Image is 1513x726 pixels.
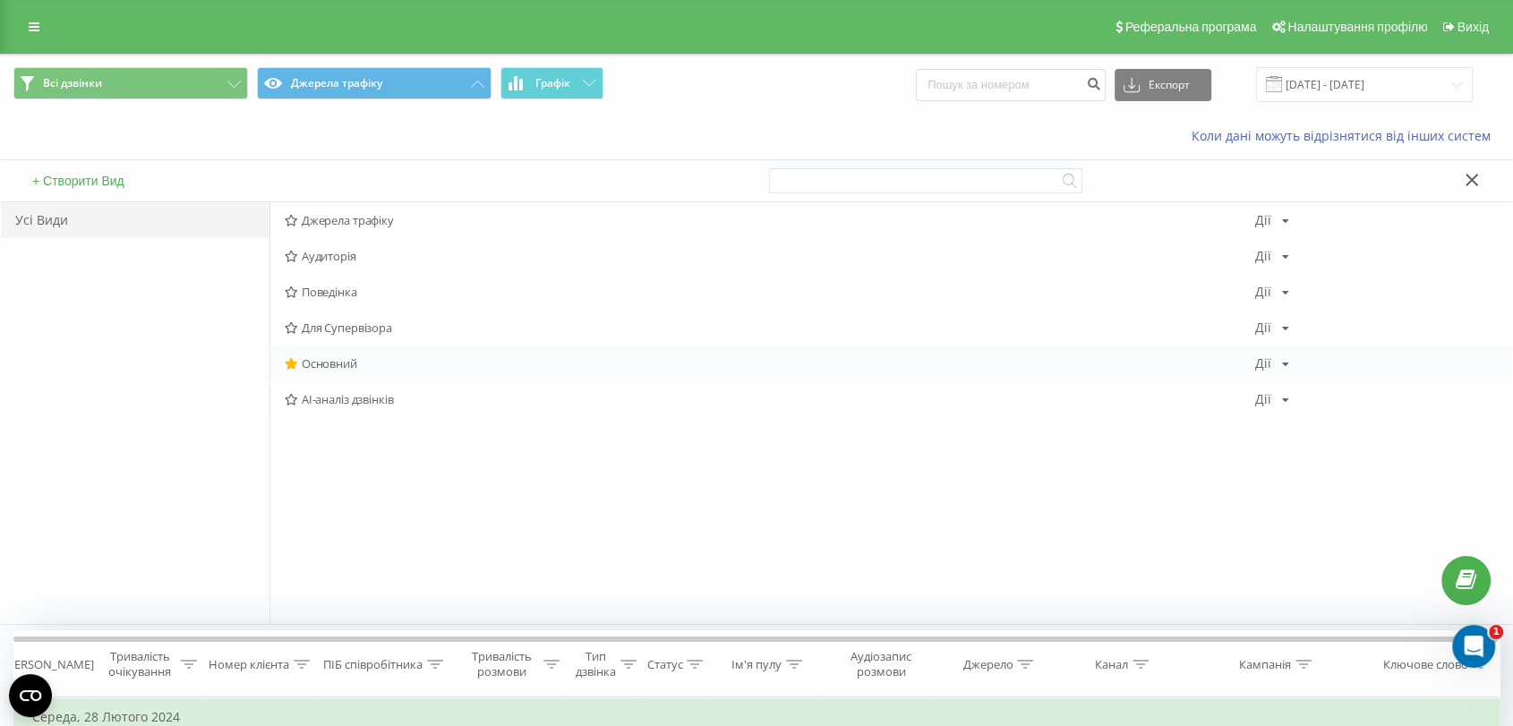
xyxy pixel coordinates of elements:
span: Налаштування профілю [1287,20,1427,34]
span: Всі дзвінки [43,76,102,90]
a: Коли дані можуть відрізнятися вiд інших систем [1192,127,1500,144]
div: Кампанія [1239,657,1291,672]
button: + Створити Вид [27,173,130,189]
span: Основний [285,357,1255,370]
span: Джерела трафіку [285,214,1255,226]
div: ПІБ співробітника [323,657,423,672]
span: Поведінка [285,286,1255,298]
div: Дії [1255,393,1271,406]
button: Всі дзвінки [13,67,248,99]
div: Дії [1255,286,1271,298]
div: Тип дзвінка [576,649,616,679]
div: Дії [1255,214,1271,226]
div: Дії [1255,321,1271,334]
div: Тривалість розмови [466,649,539,679]
div: Ім'я пулу [731,657,782,672]
button: Джерела трафіку [257,67,492,99]
div: Джерело [962,657,1013,672]
div: Аудіозапис розмови [836,649,926,679]
span: 1 [1489,625,1503,639]
div: Статус [646,657,682,672]
div: Канал [1095,657,1128,672]
div: [PERSON_NAME] [4,657,94,672]
div: Тривалість очікування [103,649,176,679]
span: Аудиторія [285,250,1255,262]
div: Номер клієнта [209,657,289,672]
button: Open CMP widget [9,674,52,717]
span: Реферальна програма [1125,20,1257,34]
button: Закрити [1459,172,1485,191]
input: Пошук за номером [916,69,1106,101]
div: Дії [1255,250,1271,262]
div: Дії [1255,357,1271,370]
span: AI-аналіз дзвінків [285,393,1255,406]
div: Усі Види [1,202,269,238]
button: Графік [500,67,603,99]
div: Ключове слово [1383,657,1468,672]
span: Вихід [1457,20,1489,34]
span: Для Супервізора [285,321,1255,334]
span: Графік [535,77,570,90]
iframe: Intercom live chat [1452,625,1495,668]
button: Експорт [1115,69,1211,101]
